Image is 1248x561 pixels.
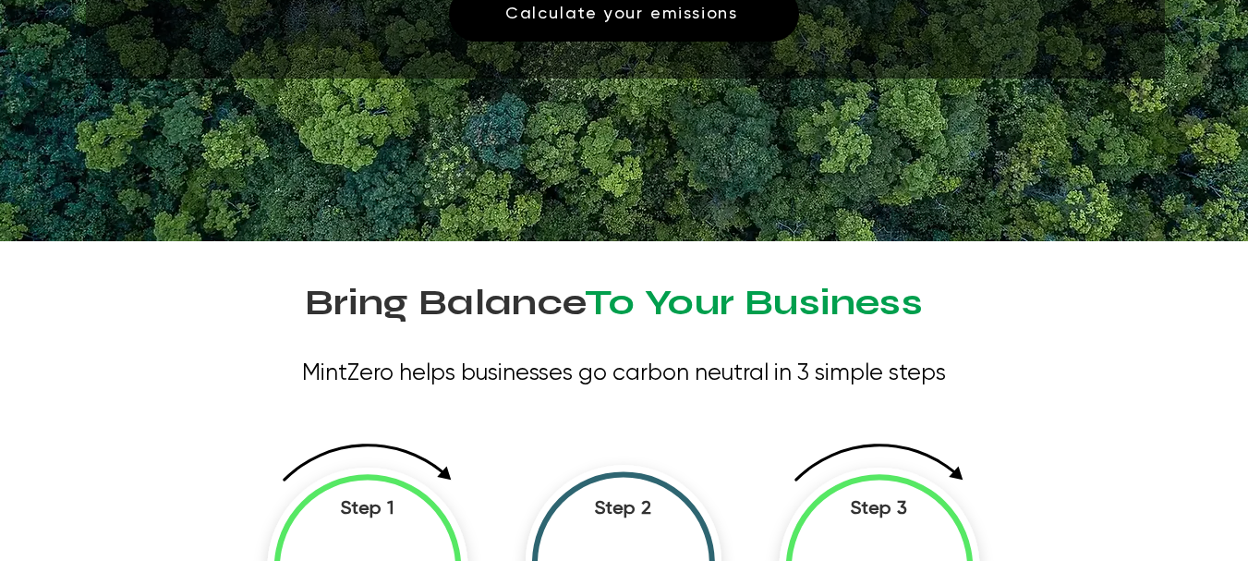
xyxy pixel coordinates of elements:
span: Step 3 [851,500,908,518]
span: MintZero helps businesses go carbon neutral in 3 simple steps [302,362,946,385]
span: Calculate your emissions [505,4,738,24]
span: Step 2 [595,500,652,518]
span: Bring Balance [305,280,585,324]
span: To Your Business [585,280,923,324]
span: Step 1 [341,500,394,518]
